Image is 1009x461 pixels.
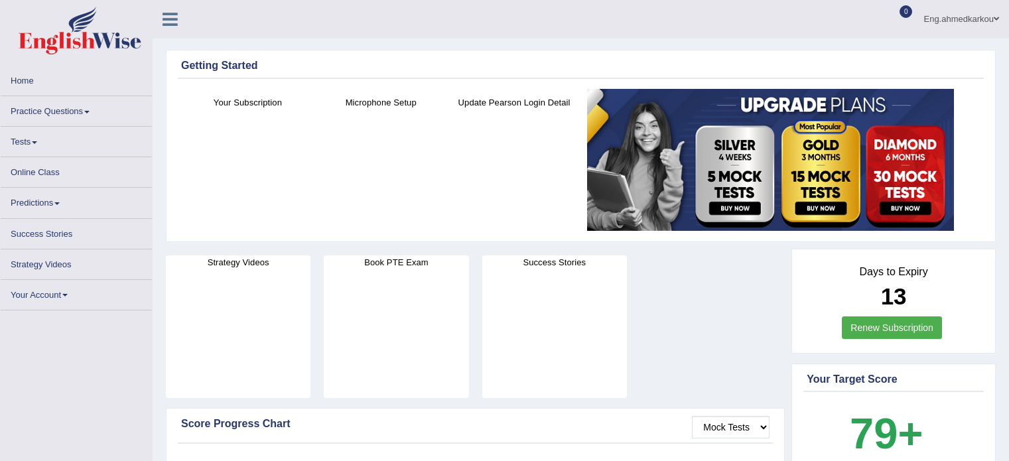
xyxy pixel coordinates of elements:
[482,255,627,269] h4: Success Stories
[842,316,942,339] a: Renew Subscription
[181,58,980,74] div: Getting Started
[1,96,152,122] a: Practice Questions
[1,219,152,245] a: Success Stories
[324,255,468,269] h4: Book PTE Exam
[181,416,770,432] div: Score Progress Chart
[881,283,907,309] b: 13
[1,280,152,306] a: Your Account
[807,371,980,387] div: Your Target Score
[166,255,310,269] h4: Strategy Videos
[1,66,152,92] a: Home
[1,127,152,153] a: Tests
[850,409,923,458] b: 79+
[587,89,954,231] img: small5.jpg
[900,5,913,18] span: 0
[188,96,308,109] h4: Your Subscription
[1,249,152,275] a: Strategy Videos
[1,188,152,214] a: Predictions
[321,96,441,109] h4: Microphone Setup
[1,157,152,183] a: Online Class
[807,266,980,278] h4: Days to Expiry
[454,96,574,109] h4: Update Pearson Login Detail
